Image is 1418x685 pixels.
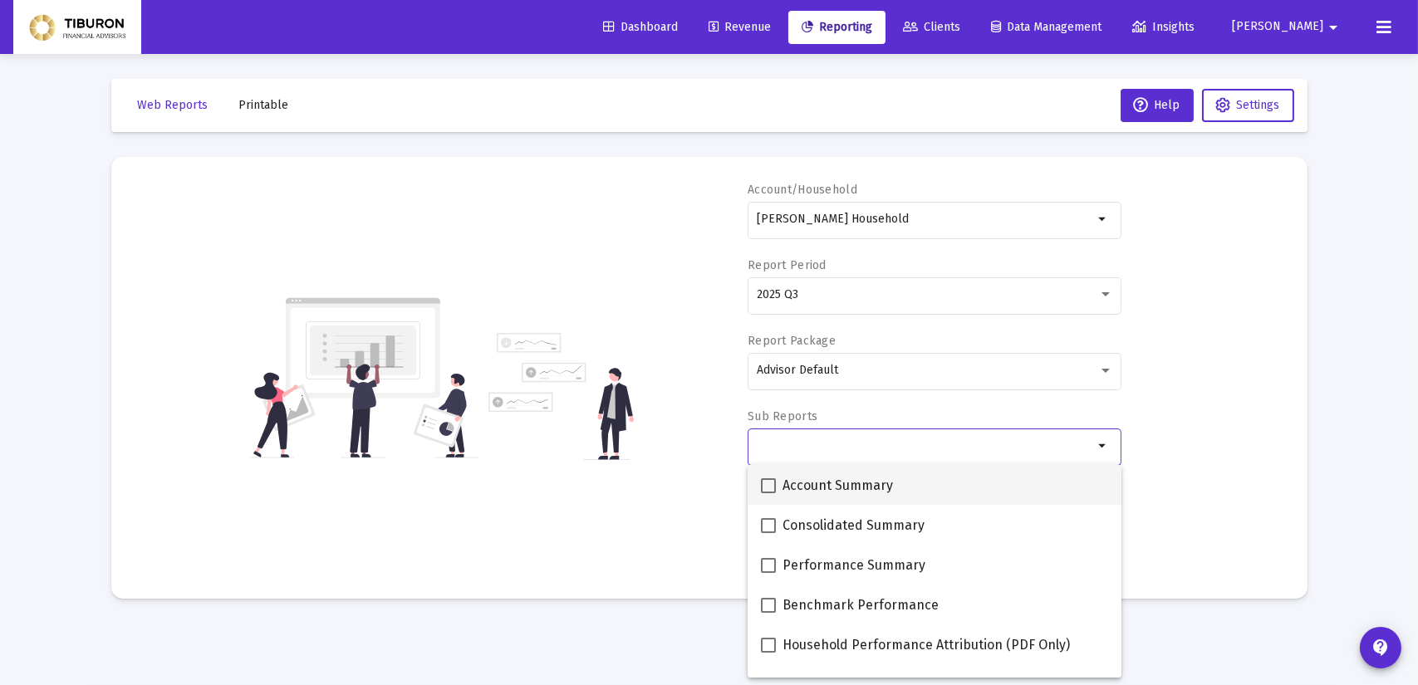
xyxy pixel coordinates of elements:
[757,363,838,377] span: Advisor Default
[890,11,974,44] a: Clients
[783,476,893,496] span: Account Summary
[603,20,678,34] span: Dashboard
[991,20,1102,34] span: Data Management
[590,11,691,44] a: Dashboard
[709,20,771,34] span: Revenue
[903,20,960,34] span: Clients
[748,258,827,272] label: Report Period
[783,555,925,575] span: Performance Summary
[748,409,817,423] label: Sub Reports
[1212,10,1363,43] button: [PERSON_NAME]
[226,89,302,122] button: Printable
[250,296,478,460] img: reporting
[488,333,634,460] img: reporting-alt
[748,334,836,348] label: Report Package
[1121,89,1194,122] button: Help
[1132,20,1195,34] span: Insights
[1093,436,1113,456] mat-icon: arrow_drop_down
[978,11,1115,44] a: Data Management
[748,183,857,197] label: Account/Household
[1202,89,1294,122] button: Settings
[802,20,872,34] span: Reporting
[783,595,939,615] span: Benchmark Performance
[1371,638,1391,658] mat-icon: contact_support
[1323,11,1343,44] mat-icon: arrow_drop_down
[788,11,886,44] a: Reporting
[125,89,222,122] button: Web Reports
[757,213,1093,226] input: Search or select an account or household
[695,11,784,44] a: Revenue
[757,436,1093,456] mat-chip-list: Selection
[138,98,209,112] span: Web Reports
[783,516,925,536] span: Consolidated Summary
[783,635,1070,655] span: Household Performance Attribution (PDF Only)
[1134,98,1180,112] span: Help
[1093,209,1113,229] mat-icon: arrow_drop_down
[1232,20,1323,34] span: [PERSON_NAME]
[26,11,129,44] img: Dashboard
[239,98,289,112] span: Printable
[757,287,798,301] span: 2025 Q3
[1119,11,1208,44] a: Insights
[1237,98,1280,112] span: Settings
